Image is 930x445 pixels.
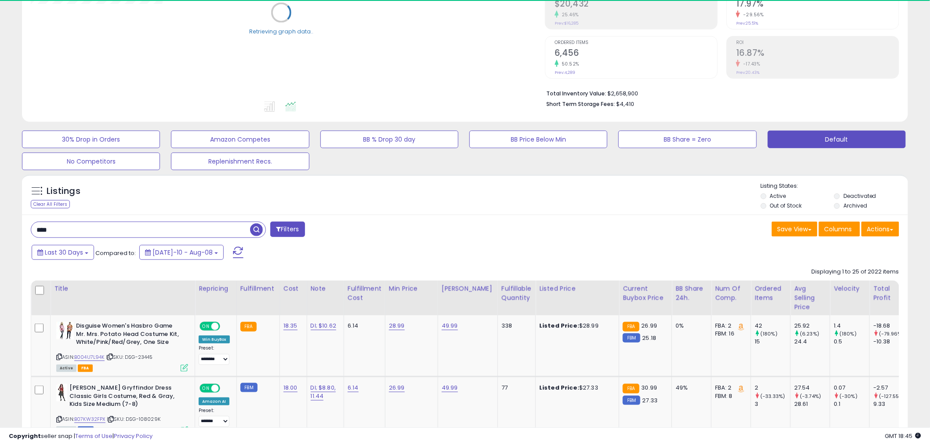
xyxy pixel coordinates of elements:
img: 51Ww9qj1tDL._SL40_.jpg [56,322,74,339]
div: 77 [501,384,529,392]
small: FBA [623,322,639,332]
small: Prev: 4,289 [555,70,575,75]
small: 50.52% [559,61,579,67]
small: Prev: $16,285 [555,21,578,26]
small: (180%) [839,330,857,337]
span: All listings currently available for purchase on Amazon [56,365,76,372]
button: Save View [772,222,817,237]
div: FBM: 8 [715,392,744,400]
div: 24.4 [794,338,830,346]
div: Clear All Filters [31,200,70,208]
div: [PERSON_NAME] [442,284,494,293]
span: FBA [78,365,93,372]
div: 0% [676,322,705,330]
button: Default [768,131,906,148]
b: [PERSON_NAME] Gryffindor Dress Classic Girls Costume, Red & Gray, Kids Size Medium (7-8) [69,384,176,411]
div: Win BuyBox [199,336,230,343]
span: 30.99 [642,383,658,392]
div: -10.38 [873,338,909,346]
small: (-30%) [839,393,857,400]
div: Preset: [199,345,230,365]
div: Note [311,284,340,293]
div: 28.61 [794,400,830,408]
small: 25.46% [559,11,579,18]
button: Replenishment Recs. [171,153,309,170]
a: 6.14 [348,383,359,392]
div: 27.54 [794,384,830,392]
div: seller snap | | [9,432,153,441]
div: Amazon AI [199,398,229,405]
small: (-33.33%) [760,393,785,400]
div: Min Price [389,284,434,293]
div: 9.33 [873,400,909,408]
small: -29.56% [740,11,764,18]
a: 49.99 [442,321,458,330]
div: 42 [755,322,790,330]
span: OFF [219,385,233,392]
div: Total Profit [873,284,905,303]
div: Num of Comp. [715,284,747,303]
button: Actions [861,222,899,237]
div: -18.68 [873,322,909,330]
a: 28.99 [389,321,405,330]
b: Disguise Women's Hasbro Game Mr. Mrs. Potato Head Costume Kit, White/Pink/Red/Grey, One Size [76,322,183,349]
div: Title [54,284,191,293]
span: 2025-09-8 18:45 GMT [885,432,921,440]
a: 18.00 [283,383,298,392]
button: Filters [270,222,305,237]
div: 3 [755,400,790,408]
div: 338 [501,322,529,330]
div: Listed Price [539,284,615,293]
label: Active [770,192,786,200]
div: Fulfillment Cost [348,284,381,303]
div: 49% [676,384,705,392]
b: Total Inventory Value: [546,90,606,97]
div: $28.99 [539,322,612,330]
h2: 6,456 [555,48,717,60]
span: Columns [825,225,852,233]
span: ROI [736,40,899,45]
b: Listed Price: [539,383,579,392]
small: -17.43% [740,61,760,67]
div: 0.1 [834,400,869,408]
b: Short Term Storage Fees: [546,100,615,108]
small: FBM [240,383,258,392]
strong: Copyright [9,432,41,440]
span: Last 30 Days [45,248,83,257]
small: (-3.74%) [800,393,821,400]
div: Ordered Items [755,284,787,303]
div: Displaying 1 to 25 of 2022 items [812,268,899,276]
a: 49.99 [442,383,458,392]
a: DI; $8.80, 11.44 [311,383,336,400]
a: 26.99 [389,383,405,392]
div: Fulfillment [240,284,276,293]
div: -2.57 [873,384,909,392]
small: Prev: 20.43% [736,70,759,75]
span: Compared to: [95,249,136,257]
span: | SKU: DSG-108029K [107,416,160,423]
small: FBM [623,333,640,343]
div: BB Share 24h. [676,284,708,303]
div: 1.4 [834,322,869,330]
span: $4,410 [616,100,634,108]
div: 6.14 [348,322,378,330]
small: FBM [623,396,640,405]
span: 26.99 [642,321,658,330]
div: ASIN: [56,322,188,371]
button: BB Share = Zero [618,131,756,148]
div: Repricing [199,284,233,293]
button: BB % Drop 30 day [320,131,458,148]
div: 15 [755,338,790,346]
div: FBA: 2 [715,384,744,392]
small: FBA [240,322,257,332]
div: FBA: 2 [715,322,744,330]
a: B004U7L94K [74,354,105,361]
span: 27.33 [643,396,658,405]
span: [DATE]-10 - Aug-08 [153,248,213,257]
div: Velocity [834,284,866,293]
div: Avg Selling Price [794,284,826,312]
h5: Listings [47,185,80,197]
button: No Competitors [22,153,160,170]
button: [DATE]-10 - Aug-08 [139,245,224,260]
button: 30% Drop in Orders [22,131,160,148]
